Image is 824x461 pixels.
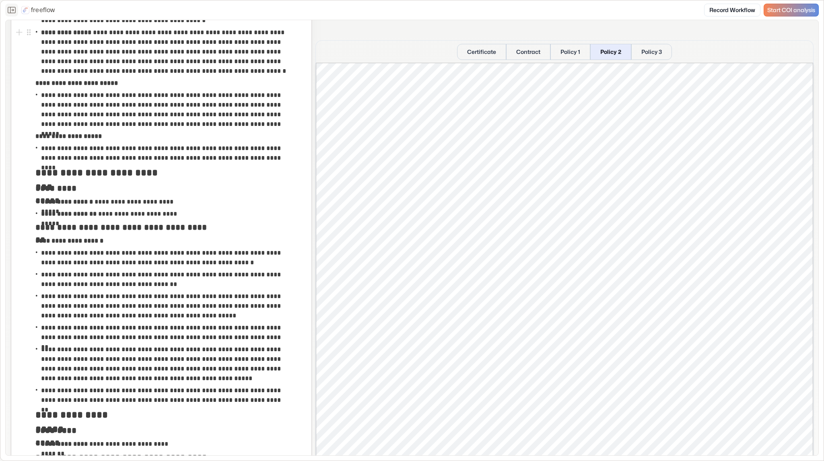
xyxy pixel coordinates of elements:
button: Add block [14,27,24,37]
button: Policy 2 [590,44,631,60]
a: freeflow [21,5,55,15]
button: Contract [506,44,550,60]
span: Start COI analysis [767,7,815,14]
p: freeflow [31,5,55,15]
button: Certificate [457,44,506,60]
a: Start COI analysis [764,4,819,16]
button: Policy 1 [550,44,590,60]
button: Policy 3 [631,44,672,60]
a: Record Workflow [704,4,760,16]
button: Close the sidebar [5,4,18,16]
iframe: Policy 2 [316,63,813,457]
button: Open block menu [24,27,34,37]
